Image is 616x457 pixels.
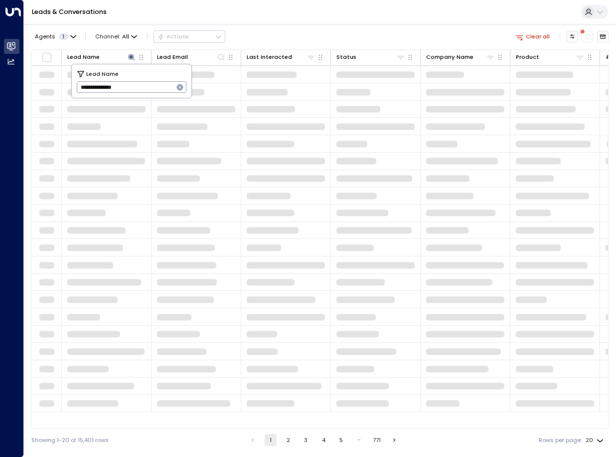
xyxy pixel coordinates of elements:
[516,52,585,62] div: Product
[389,434,401,446] button: Go to next page
[67,52,136,62] div: Lead Name
[154,30,225,42] div: Button group with a nested menu
[31,436,109,445] div: Showing 1-20 of 15,401 rows
[32,7,107,16] a: Leads & Conversations
[157,52,188,62] div: Lead Email
[317,434,329,446] button: Go to page 4
[353,434,365,446] div: …
[282,434,294,446] button: Go to page 2
[92,31,141,42] span: Channel:
[35,34,55,39] span: Agents
[426,52,473,62] div: Company Name
[567,31,578,42] button: Customize
[539,436,582,445] label: Rows per page:
[247,52,292,62] div: Last Interacted
[247,52,315,62] div: Last Interacted
[335,434,347,446] button: Go to page 5
[371,434,383,446] button: Go to page 771
[86,69,119,78] span: Lead Name
[157,33,189,40] div: Actions
[67,52,100,62] div: Lead Name
[597,31,609,42] button: Archived Leads
[512,31,553,42] button: Clear all
[59,33,68,40] span: 1
[582,31,593,42] span: There are new threads available. Refresh the grid to view the latest updates.
[122,33,129,40] span: All
[265,434,277,446] button: page 1
[246,434,401,446] nav: pagination navigation
[336,52,356,62] div: Status
[157,52,226,62] div: Lead Email
[426,52,495,62] div: Company Name
[154,30,225,42] button: Actions
[516,52,539,62] div: Product
[586,434,606,447] div: 20
[300,434,312,446] button: Go to page 3
[336,52,405,62] div: Status
[31,31,79,42] button: Agents1
[92,31,141,42] button: Channel:All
